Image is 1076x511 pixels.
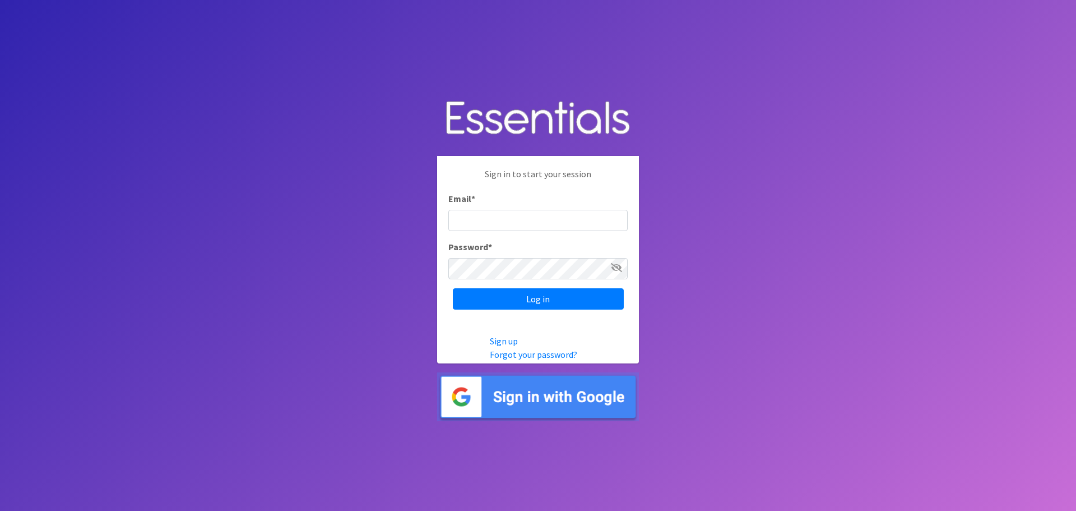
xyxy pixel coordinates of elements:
[448,167,628,192] p: Sign in to start your session
[437,372,639,421] img: Sign in with Google
[448,240,492,254] label: Password
[471,193,475,204] abbr: required
[437,90,639,148] img: Human Essentials
[488,241,492,252] abbr: required
[453,288,624,310] input: Log in
[490,335,518,347] a: Sign up
[448,192,475,205] label: Email
[490,349,577,360] a: Forgot your password?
